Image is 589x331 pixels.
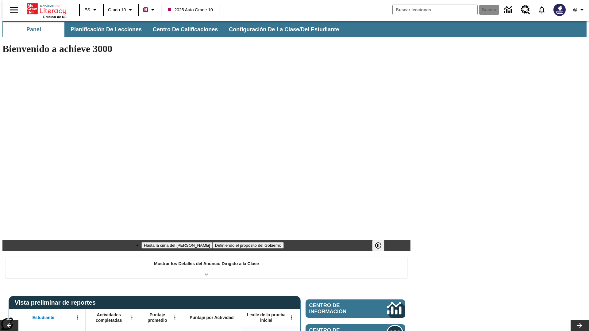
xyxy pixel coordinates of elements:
[141,242,213,249] button: Diapositiva 1 Hasta la cima del monte Tai
[393,5,477,15] input: Buscar campo
[306,299,405,318] a: Centro de información
[534,2,550,18] a: Notificaciones
[569,4,589,15] button: Perfil/Configuración
[43,15,67,19] span: Edición de NJ
[66,22,147,37] button: Planificación de lecciones
[106,4,137,15] button: Grado: Grado 10, Elige un grado
[27,2,67,19] div: Portada
[108,7,126,13] span: Grado 10
[2,43,410,55] h1: Bienvenido a achieve 3000
[127,313,137,322] button: Abrir menú
[2,22,345,37] div: Subbarra de navegación
[372,240,384,251] button: Pausar
[224,22,344,37] button: Configuración de la clase/del estudiante
[309,302,367,315] span: Centro de información
[84,7,90,13] span: ES
[553,4,566,16] img: Avatar
[500,2,517,18] a: Centro de información
[89,312,129,323] span: Actividades completadas
[573,7,577,13] span: @
[190,315,233,320] span: Puntaje por Actividad
[144,6,147,13] span: B
[550,2,569,18] button: Escoja un nuevo avatar
[154,261,259,267] p: Mostrar los Detalles del Anuncio Dirigido a la Clase
[517,2,534,18] a: Centro de recursos, Se abrirá en una pestaña nueva.
[5,1,23,19] button: Abrir el menú lateral
[15,299,99,306] span: Vista preliminar de reportes
[213,242,284,249] button: Diapositiva 2 Definiendo el propósito del Gobierno
[168,7,213,13] span: 2025 Auto Grade 10
[27,3,67,15] a: Portada
[141,4,159,15] button: Boost El color de la clase es rojo violeta. Cambiar el color de la clase.
[143,312,172,323] span: Puntaje promedio
[148,22,223,37] button: Centro de calificaciones
[2,21,587,37] div: Subbarra de navegación
[82,4,101,15] button: Lenguaje: ES, Selecciona un idioma
[244,312,289,323] span: Lexile de la prueba inicial
[287,313,296,322] button: Abrir menú
[33,315,55,320] span: Estudiante
[170,313,179,322] button: Abrir menú
[372,240,391,251] div: Pausar
[571,320,589,331] button: Carrusel de lecciones, seguir
[6,257,407,278] div: Mostrar los Detalles del Anuncio Dirigido a la Clase
[3,22,64,37] button: Panel
[73,313,82,322] button: Abrir menú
